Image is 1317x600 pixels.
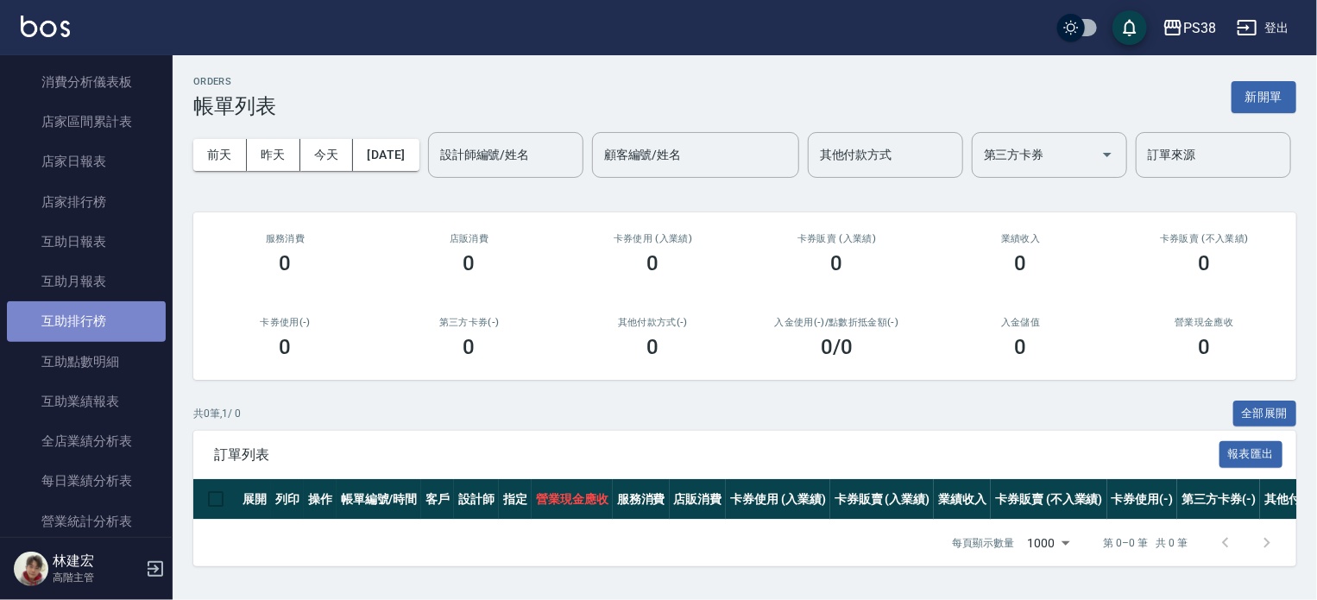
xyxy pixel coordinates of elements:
[726,479,830,520] th: 卡券使用 (入業績)
[647,335,659,359] h3: 0
[934,479,991,520] th: 業績收入
[353,139,419,171] button: [DATE]
[214,446,1219,464] span: 訂單列表
[7,142,166,181] a: 店家日報表
[193,94,276,118] h3: 帳單列表
[193,139,247,171] button: 前天
[766,233,908,244] h2: 卡券販賣 (入業績)
[7,62,166,102] a: 消費分析儀表板
[1219,441,1283,468] button: 報表匯出
[613,479,670,520] th: 服務消費
[280,251,292,275] h3: 0
[830,479,935,520] th: 卡券販賣 (入業績)
[7,502,166,541] a: 營業統計分析表
[463,251,476,275] h3: 0
[421,479,454,520] th: 客戶
[1230,12,1296,44] button: 登出
[214,317,356,328] h2: 卡券使用(-)
[1021,520,1076,566] div: 1000
[398,233,540,244] h2: 店販消費
[1199,251,1211,275] h3: 0
[949,233,1092,244] h2: 業績收入
[7,182,166,222] a: 店家排行榜
[53,553,141,570] h5: 林建宏
[1093,141,1121,168] button: Open
[1232,88,1296,104] a: 新開單
[238,479,271,520] th: 展開
[1133,317,1276,328] h2: 營業現金應收
[1199,335,1211,359] h3: 0
[7,342,166,382] a: 互助點數明細
[53,570,141,585] p: 高階主管
[1112,10,1147,45] button: save
[582,317,724,328] h2: 其他付款方式(-)
[1233,401,1297,427] button: 全部展開
[280,335,292,359] h3: 0
[300,139,354,171] button: 今天
[247,139,300,171] button: 昨天
[7,262,166,301] a: 互助月報表
[398,317,540,328] h2: 第三方卡券(-)
[193,76,276,87] h2: ORDERS
[7,461,166,501] a: 每日業績分析表
[1015,335,1027,359] h3: 0
[949,317,1092,328] h2: 入金儲值
[7,102,166,142] a: 店家區間累計表
[21,16,70,37] img: Logo
[14,552,48,586] img: Person
[670,479,727,520] th: 店販消費
[499,479,532,520] th: 指定
[7,382,166,421] a: 互助業績報表
[193,406,241,421] p: 共 0 筆, 1 / 0
[952,535,1014,551] p: 每頁顯示數量
[1104,535,1188,551] p: 第 0–0 筆 共 0 筆
[582,233,724,244] h2: 卡券使用 (入業績)
[1107,479,1178,520] th: 卡券使用(-)
[532,479,613,520] th: 營業現金應收
[821,335,853,359] h3: 0 /0
[1183,17,1216,39] div: PS38
[766,317,908,328] h2: 入金使用(-) /點數折抵金額(-)
[1232,81,1296,113] button: 新開單
[337,479,422,520] th: 帳單編號/時間
[7,222,166,262] a: 互助日報表
[7,301,166,341] a: 互助排行榜
[831,251,843,275] h3: 0
[271,479,304,520] th: 列印
[647,251,659,275] h3: 0
[1133,233,1276,244] h2: 卡券販賣 (不入業績)
[304,479,337,520] th: 操作
[1015,251,1027,275] h3: 0
[991,479,1106,520] th: 卡券販賣 (不入業績)
[454,479,499,520] th: 設計師
[1156,10,1223,46] button: PS38
[463,335,476,359] h3: 0
[1219,445,1283,462] a: 報表匯出
[7,421,166,461] a: 全店業績分析表
[1177,479,1260,520] th: 第三方卡券(-)
[214,233,356,244] h3: 服務消費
